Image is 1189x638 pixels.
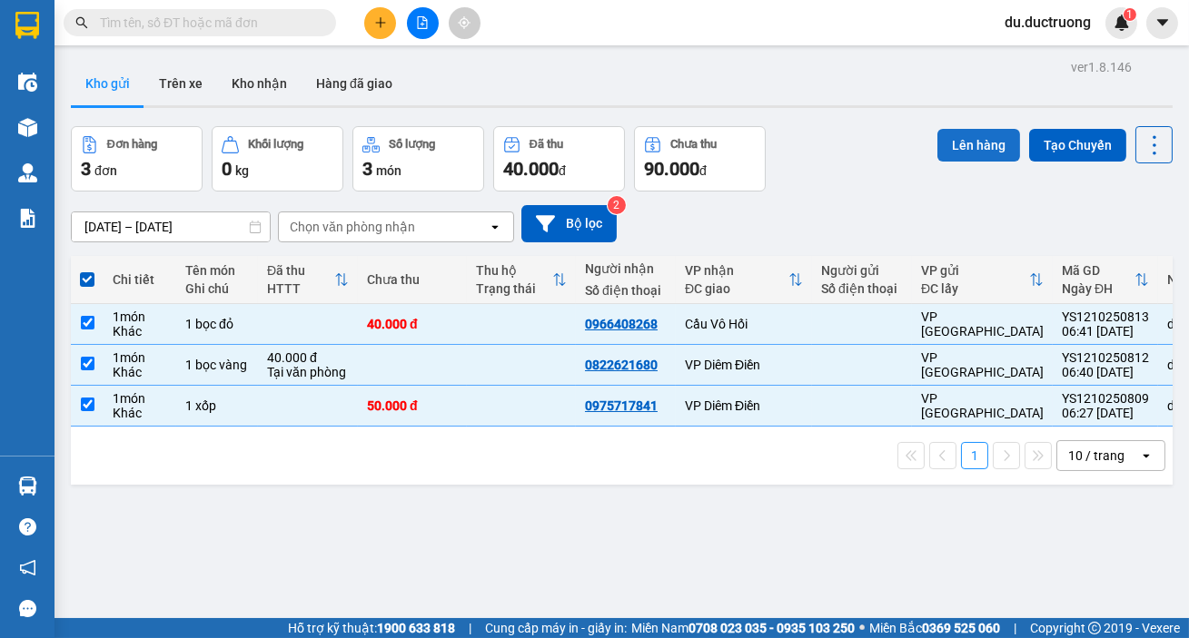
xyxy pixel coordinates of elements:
div: Trạng thái [476,281,552,296]
div: Ghi chú [185,281,249,296]
button: aim [449,7,481,39]
strong: 0708 023 035 - 0935 103 250 [689,621,855,635]
div: Người nhận [585,261,667,276]
th: Toggle SortBy [1053,256,1158,304]
img: warehouse-icon [18,73,37,92]
span: đ [559,163,566,178]
span: 19009397 [142,26,195,40]
div: 0966408268 [585,317,658,331]
strong: 0369 525 060 [922,621,1000,635]
img: solution-icon [18,209,37,228]
strong: CÔNG TY VẬN TẢI ĐỨC TRƯỞNG [39,10,234,24]
div: VP nhận [685,263,788,278]
div: Mã GD [1062,263,1135,278]
span: đ [699,163,707,178]
div: 0975717841 [585,398,658,413]
th: Toggle SortBy [676,256,812,304]
span: Hỗ trợ kỹ thuật: [288,618,455,638]
span: du.ductruong [990,11,1105,34]
div: 1 bọc đỏ [185,317,249,331]
strong: 1900 633 818 [377,621,455,635]
div: 1 món [113,391,167,406]
div: ĐC lấy [921,281,1029,296]
span: Cung cấp máy in - giấy in: [485,618,627,638]
button: plus [364,7,396,39]
span: file-add [416,16,429,29]
sup: 2 [608,196,626,214]
span: ⚪️ [859,624,865,632]
span: search [75,16,88,29]
div: 10 / trang [1068,447,1125,465]
div: 06:41 [DATE] [1062,324,1149,339]
div: ver 1.8.146 [1071,57,1132,77]
div: Khác [113,324,167,339]
div: Tên món [185,263,249,278]
div: Đã thu [267,263,334,278]
span: 1 [1126,8,1133,21]
input: Select a date range. [72,212,270,241]
div: 1 xốp [185,398,249,413]
th: Toggle SortBy [258,256,358,304]
button: Kho gửi [71,62,144,105]
button: Kho nhận [217,62,302,105]
div: Số lượng [389,138,435,151]
span: 0966408268 [61,123,142,139]
button: file-add [407,7,439,39]
div: VP [GEOGRAPHIC_DATA] [921,350,1044,379]
span: | [1014,618,1016,638]
img: warehouse-icon [18,118,37,137]
div: Ngày ĐH [1062,281,1135,296]
button: Chưa thu90.000đ [634,126,766,191]
span: notification [19,559,36,576]
button: Đơn hàng3đơn [71,126,203,191]
span: copyright [1088,622,1101,634]
div: YS1210250813 [1062,309,1149,324]
div: YS1210250812 [1062,350,1149,365]
span: question-circle [19,518,36,535]
div: VP gửi [921,263,1029,278]
div: YS1210250809 [1062,391,1149,406]
div: 1 bọc vàng [185,358,249,372]
strong: HOTLINE : [77,26,138,40]
div: Chưa thu [670,138,717,151]
div: 0822621680 [585,358,658,372]
svg: open [488,220,502,234]
span: 40.000 [503,158,559,180]
span: Miền Bắc [869,618,1000,638]
div: Chưa thu [367,272,458,287]
div: 06:40 [DATE] [1062,365,1149,379]
span: message [19,600,36,617]
div: Thu hộ [476,263,552,278]
img: warehouse-icon [18,163,37,182]
div: ĐC giao [685,281,788,296]
div: HTTT [267,281,334,296]
div: Khác [113,365,167,379]
div: 40.000 đ [367,317,458,331]
span: | [469,618,471,638]
div: VP [GEOGRAPHIC_DATA] [921,391,1044,420]
span: caret-down [1154,15,1171,31]
img: warehouse-icon [18,476,37,496]
span: đơn [94,163,117,178]
span: aim [458,16,471,29]
span: 90.000 [644,158,699,180]
div: Chi tiết [113,272,167,287]
button: Số lượng3món [352,126,484,191]
div: VP [GEOGRAPHIC_DATA] [921,309,1044,339]
div: 1 món [113,350,167,365]
div: VP Diêm Điền [685,398,803,413]
img: icon-new-feature [1114,15,1130,31]
span: 0 [222,158,232,180]
span: - [56,123,142,139]
div: Đã thu [530,138,563,151]
th: Toggle SortBy [467,256,576,304]
div: 1 món [113,309,167,324]
span: plus [374,16,387,29]
span: món [376,163,401,178]
div: Cầu Vô Hối [685,317,803,331]
button: Tạo Chuyến [1029,129,1126,162]
div: 50.000 đ [367,398,458,413]
div: Đơn hàng [107,138,157,151]
button: caret-down [1146,7,1178,39]
img: logo-vxr [15,12,39,39]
